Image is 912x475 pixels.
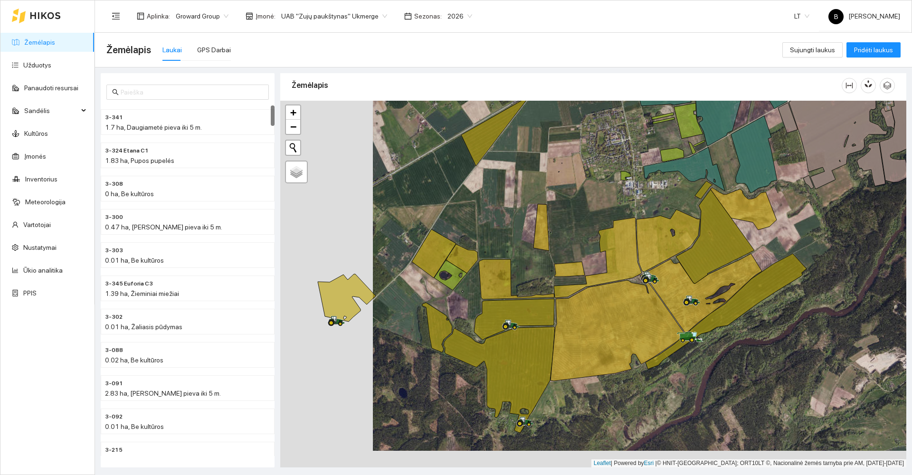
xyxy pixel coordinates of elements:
[105,446,123,455] span: 3-215
[105,256,164,264] span: 0.01 ha, Be kultūros
[105,346,123,355] span: 3-088
[105,157,174,164] span: 1.83 ha, Pupos pupelės
[790,45,835,55] span: Sujungti laukus
[176,9,228,23] span: Groward Group
[290,121,296,133] span: −
[162,45,182,55] div: Laukai
[106,7,125,26] button: menu-fold
[105,113,123,122] span: 3-341
[105,290,179,297] span: 1.39 ha, Žieminiai miežiai
[447,9,472,23] span: 2026
[846,46,901,54] a: Pridėti laukus
[105,223,222,231] span: 0.47 ha, [PERSON_NAME] pieva iki 5 m.
[834,9,838,24] span: B
[105,246,123,255] span: 3-303
[105,423,164,430] span: 0.01 ha, Be kultūros
[25,175,57,183] a: Inventorius
[105,213,123,222] span: 3-300
[105,379,123,388] span: 3-091
[105,190,154,198] span: 0 ha, Be kultūros
[105,313,123,322] span: 3-302
[105,279,153,288] span: 3-345 Euforia C3
[286,105,300,120] a: Zoom in
[105,180,123,189] span: 3-308
[121,87,263,97] input: Paieška
[782,42,843,57] button: Sujungti laukus
[414,11,442,21] span: Sezonas :
[24,152,46,160] a: Įmonės
[24,84,78,92] a: Panaudoti resursai
[105,412,123,421] span: 3-092
[842,82,856,89] span: column-width
[286,161,307,182] a: Layers
[137,12,144,20] span: layout
[23,61,51,69] a: Užduotys
[23,266,63,274] a: Ūkio analitika
[782,46,843,54] a: Sujungti laukus
[23,244,57,251] a: Nustatymai
[281,9,387,23] span: UAB "Zujų paukštynas" Ukmerge
[842,78,857,93] button: column-width
[112,89,119,95] span: search
[197,45,231,55] div: GPS Darbai
[655,460,657,466] span: |
[106,42,151,57] span: Žemėlapis
[794,9,809,23] span: LT
[105,146,149,155] span: 3-324 Etana C1
[24,101,78,120] span: Sandėlis
[147,11,170,21] span: Aplinka :
[292,72,842,99] div: Žemėlapis
[24,130,48,137] a: Kultūros
[105,123,202,131] span: 1.7 ha, Daugiametė pieva iki 5 m.
[246,12,253,20] span: shop
[105,356,163,364] span: 0.02 ha, Be kultūros
[828,12,900,20] span: [PERSON_NAME]
[290,106,296,118] span: +
[854,45,893,55] span: Pridėti laukus
[404,12,412,20] span: calendar
[594,460,611,466] a: Leaflet
[105,323,182,331] span: 0.01 ha, Žaliasis pūdymas
[286,120,300,134] a: Zoom out
[644,460,654,466] a: Esri
[25,198,66,206] a: Meteorologija
[24,38,55,46] a: Žemėlapis
[591,459,906,467] div: | Powered by © HNIT-[GEOGRAPHIC_DATA]; ORT10LT ©, Nacionalinė žemės tarnyba prie AM, [DATE]-[DATE]
[23,221,51,228] a: Vartotojai
[286,141,300,155] button: Initiate a new search
[105,389,221,397] span: 2.83 ha, [PERSON_NAME] pieva iki 5 m.
[846,42,901,57] button: Pridėti laukus
[112,12,120,20] span: menu-fold
[23,289,37,297] a: PPIS
[256,11,275,21] span: Įmonė :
